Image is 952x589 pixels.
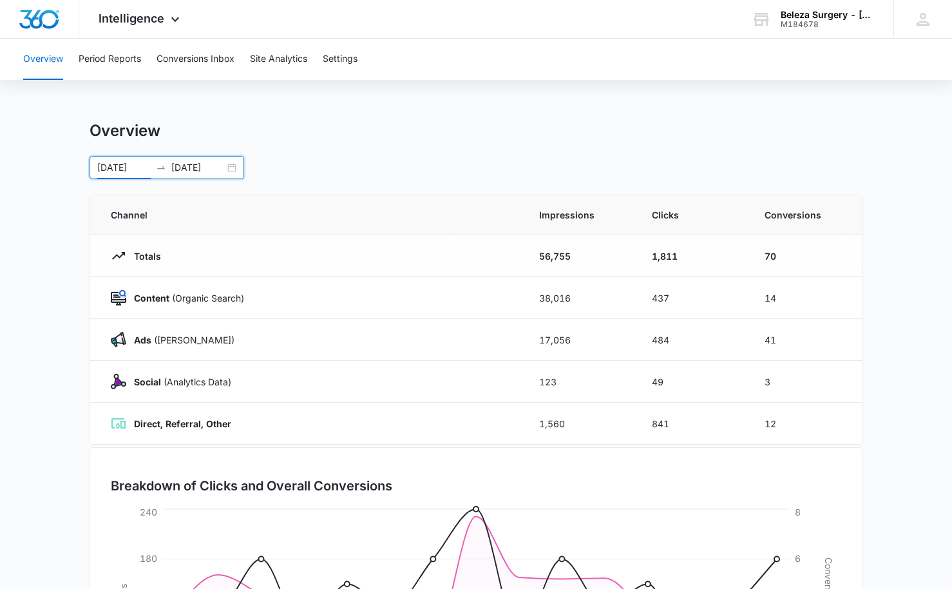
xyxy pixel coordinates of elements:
[749,235,862,277] td: 70
[90,121,160,140] h1: Overview
[126,249,161,263] p: Totals
[781,20,875,29] div: account id
[79,39,141,80] button: Period Reports
[111,290,126,305] img: Content
[524,235,636,277] td: 56,755
[652,208,734,222] span: Clicks
[97,160,151,175] input: Start date
[636,361,749,403] td: 49
[171,160,225,175] input: End date
[524,403,636,445] td: 1,560
[749,403,862,445] td: 12
[134,418,231,429] strong: Direct, Referral, Other
[111,476,392,496] h3: Breakdown of Clicks and Overall Conversions
[134,293,169,304] strong: Content
[749,361,862,403] td: 3
[23,39,63,80] button: Overview
[140,507,157,517] tspan: 240
[157,39,234,80] button: Conversions Inbox
[636,235,749,277] td: 1,811
[134,334,151,345] strong: Ads
[250,39,307,80] button: Site Analytics
[524,277,636,319] td: 38,016
[749,277,862,319] td: 14
[636,319,749,361] td: 484
[111,208,508,222] span: Channel
[126,291,244,305] p: (Organic Search)
[99,12,164,25] span: Intelligence
[765,208,841,222] span: Conversions
[524,319,636,361] td: 17,056
[126,375,231,389] p: (Analytics Data)
[156,162,166,173] span: to
[134,376,161,387] strong: Social
[539,208,621,222] span: Impressions
[795,553,801,564] tspan: 6
[140,553,157,564] tspan: 180
[749,319,862,361] td: 41
[156,162,166,173] span: swap-right
[111,374,126,389] img: Social
[524,361,636,403] td: 123
[111,332,126,347] img: Ads
[126,333,234,347] p: ([PERSON_NAME])
[781,10,875,20] div: account name
[636,403,749,445] td: 841
[795,507,801,517] tspan: 8
[323,39,357,80] button: Settings
[636,277,749,319] td: 437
